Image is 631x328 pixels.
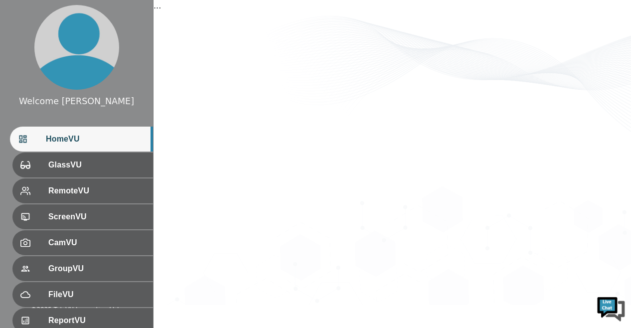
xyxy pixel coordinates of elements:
[19,95,134,108] div: Welcome [PERSON_NAME]
[34,5,119,90] img: profile.png
[48,237,145,249] span: CamVU
[596,293,626,323] img: Chat Widget
[12,153,153,177] div: GlassVU
[48,263,145,275] span: GroupVU
[12,282,153,307] div: FileVU
[48,185,145,197] span: RemoteVU
[12,256,153,281] div: GroupVU
[10,127,153,152] div: HomeVU
[48,315,145,327] span: ReportVU
[12,178,153,203] div: RemoteVU
[48,159,145,171] span: GlassVU
[12,230,153,255] div: CamVU
[48,211,145,223] span: ScreenVU
[12,204,153,229] div: ScreenVU
[48,289,145,301] span: FileVU
[46,133,145,145] span: HomeVU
